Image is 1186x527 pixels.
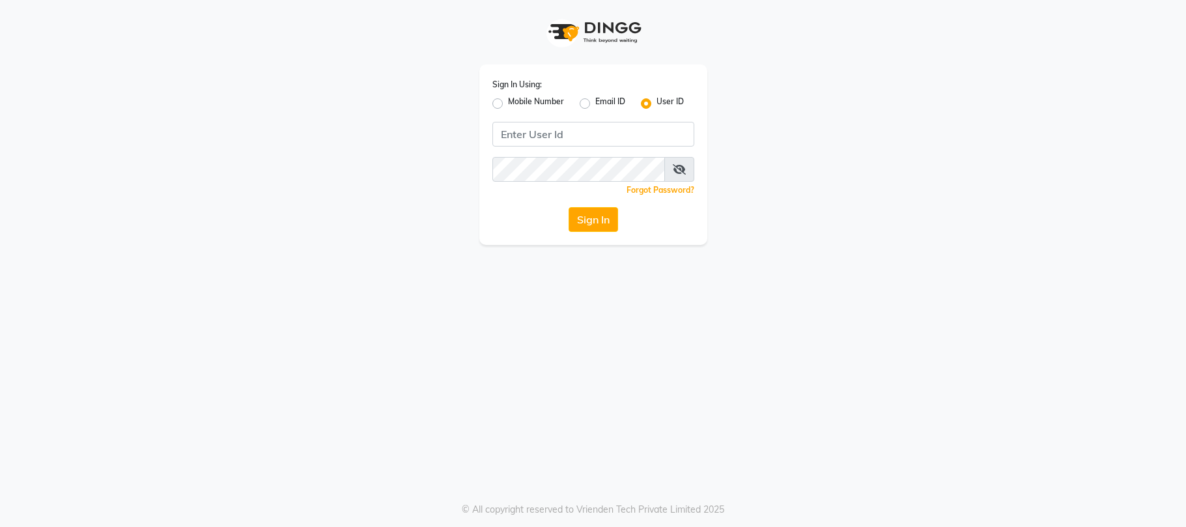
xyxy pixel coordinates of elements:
input: Username [492,122,694,147]
label: Email ID [595,96,625,111]
a: Forgot Password? [627,185,694,195]
label: Mobile Number [508,96,564,111]
img: logo1.svg [541,13,645,51]
label: Sign In Using: [492,79,542,91]
label: User ID [657,96,684,111]
button: Sign In [569,207,618,232]
input: Username [492,157,665,182]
